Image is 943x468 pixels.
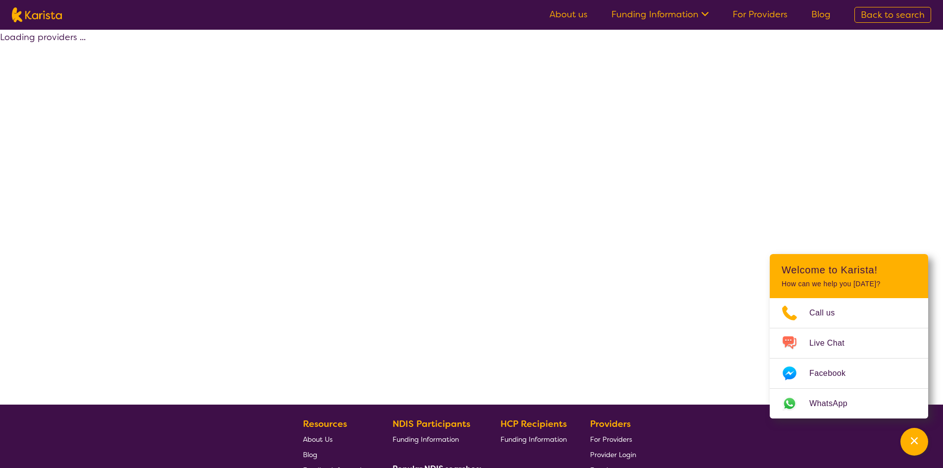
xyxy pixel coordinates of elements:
b: Providers [590,418,631,430]
a: Provider Login [590,447,636,462]
span: Call us [809,306,847,320]
span: For Providers [590,435,632,444]
a: Funding Information [393,431,478,447]
a: About Us [303,431,369,447]
button: Channel Menu [900,428,928,456]
b: NDIS Participants [393,418,470,430]
div: Channel Menu [770,254,928,418]
h2: Welcome to Karista! [782,264,916,276]
b: Resources [303,418,347,430]
span: Back to search [861,9,925,21]
span: Funding Information [393,435,459,444]
a: Blog [811,8,831,20]
a: Blog [303,447,369,462]
span: Blog [303,450,317,459]
span: Facebook [809,366,857,381]
img: Karista logo [12,7,62,22]
a: For Providers [733,8,788,20]
a: Back to search [854,7,931,23]
ul: Choose channel [770,298,928,418]
span: About Us [303,435,333,444]
span: Live Chat [809,336,856,351]
span: Funding Information [500,435,567,444]
a: For Providers [590,431,636,447]
a: About us [549,8,588,20]
a: Web link opens in a new tab. [770,389,928,418]
a: Funding Information [611,8,709,20]
span: Provider Login [590,450,636,459]
p: How can we help you [DATE]? [782,280,916,288]
b: HCP Recipients [500,418,567,430]
span: WhatsApp [809,396,859,411]
a: Funding Information [500,431,567,447]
